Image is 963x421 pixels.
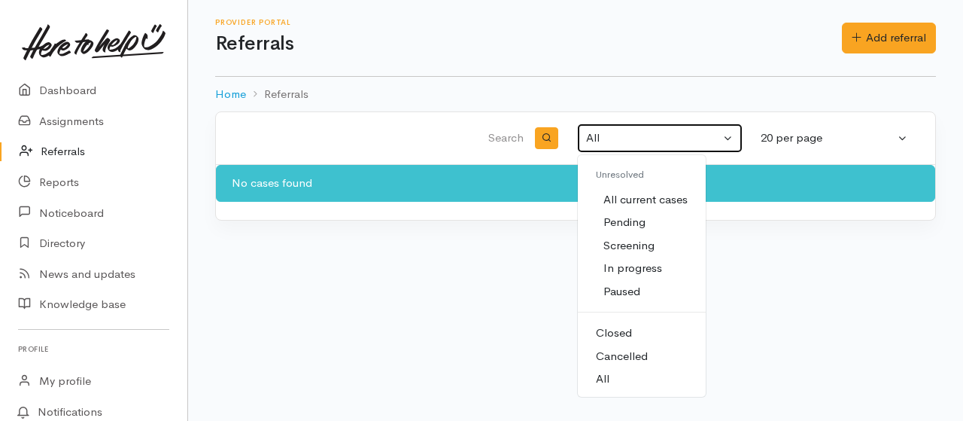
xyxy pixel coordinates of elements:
[761,130,895,147] div: 20 per page
[603,260,662,277] span: In progress
[577,124,743,153] button: All
[752,124,917,153] button: 20 per page
[215,77,936,112] nav: breadcrumb
[596,371,609,388] span: All
[603,237,655,255] span: Screening
[596,325,632,342] span: Closed
[842,23,936,53] a: Add referral
[246,86,308,103] li: Referrals
[215,18,842,26] h6: Provider Portal
[215,86,246,103] a: Home
[596,348,648,365] span: Cancelled
[586,130,720,147] div: All
[596,168,644,181] span: Unresolved
[603,283,640,300] span: Paused
[215,33,842,55] h1: Referrals
[18,339,169,359] h6: Profile
[603,214,646,231] span: Pending
[216,165,935,202] div: No cases found
[603,191,688,209] span: All current cases
[234,121,527,157] input: Search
